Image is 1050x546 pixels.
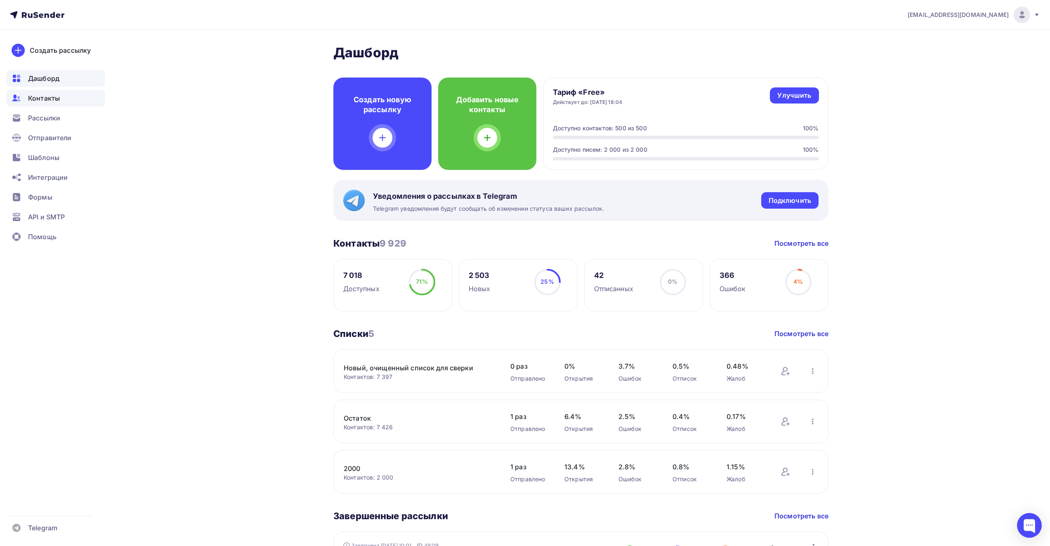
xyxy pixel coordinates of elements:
span: Помощь [28,232,57,242]
div: Доступно писем: 2 000 из 2 000 [553,146,647,154]
div: Жалоб [727,374,764,383]
div: Открытия [564,374,602,383]
div: Ошибок [618,374,656,383]
span: Telegram [28,523,57,533]
div: Ошибок [720,284,746,294]
div: Жалоб [727,475,764,483]
a: 2000 [344,464,484,473]
span: 13.4% [564,462,602,472]
h4: Тариф «Free» [553,87,623,97]
span: 0.4% [672,412,710,421]
span: [EMAIL_ADDRESS][DOMAIN_NAME] [908,11,1009,19]
div: Контактов: 2 000 [344,473,494,482]
span: 1 раз [510,462,548,472]
span: 6.4% [564,412,602,421]
div: Доступно контактов: 500 из 500 [553,124,647,132]
div: Отправлено [510,374,548,383]
span: Telegram уведомления будут сообщать об изменении статуса ваших рассылок. [373,205,604,213]
div: Создать рассылку [30,45,91,55]
a: Рассылки [7,110,105,126]
div: Открытия [564,425,602,433]
div: 42 [594,271,633,280]
div: 100% [803,146,819,154]
div: Отписок [672,374,710,383]
a: Контакты [7,90,105,106]
span: 2.8% [618,462,656,472]
div: Отписанных [594,284,633,294]
a: Формы [7,189,105,205]
span: Уведомления о рассылках в Telegram [373,191,604,201]
div: Улучшить [777,91,811,100]
div: Отписок [672,425,710,433]
span: 1 раз [510,412,548,421]
span: Отправители [28,133,72,143]
h3: Контакты [333,238,406,249]
h2: Дашборд [333,45,828,61]
span: 1.15% [727,462,764,472]
div: Открытия [564,475,602,483]
span: 5 [368,328,374,339]
div: Действует до: [DATE] 18:04 [553,99,623,106]
div: 2 503 [469,271,491,280]
div: Отправлено [510,475,548,483]
span: 0.8% [672,462,710,472]
div: Ошибок [618,475,656,483]
span: 9 929 [380,238,406,249]
div: Новых [469,284,491,294]
span: Шаблоны [28,153,59,162]
div: Жалоб [727,425,764,433]
span: 0% [564,361,602,371]
a: Посмотреть все [774,329,828,339]
a: Отправители [7,129,105,146]
span: Контакты [28,93,60,103]
span: 0 раз [510,361,548,371]
div: 7 018 [343,271,380,280]
div: 100% [803,124,819,132]
div: Подключить [769,196,811,205]
div: Доступных [343,284,380,294]
div: 366 [720,271,746,280]
span: 71% [416,278,427,285]
a: Новый, очищенный список для сверки [344,363,484,373]
div: Ошибок [618,425,656,433]
h4: Добавить новые контакты [451,95,523,115]
a: Остаток [344,413,484,423]
span: 25% [540,278,554,285]
a: [EMAIL_ADDRESS][DOMAIN_NAME] [908,7,1040,23]
span: 4% [793,278,803,285]
span: 2.5% [618,412,656,421]
span: 0.5% [672,361,710,371]
a: Шаблоны [7,149,105,166]
span: Интеграции [28,172,68,182]
h3: Списки [333,328,374,339]
span: 0% [668,278,677,285]
span: Рассылки [28,113,60,123]
span: 3.7% [618,361,656,371]
span: 0.48% [727,361,764,371]
div: Отправлено [510,425,548,433]
div: Отписок [672,475,710,483]
a: Посмотреть все [774,511,828,521]
span: API и SMTP [28,212,65,222]
h3: Завершенные рассылки [333,510,448,522]
a: Дашборд [7,70,105,87]
a: Посмотреть все [774,238,828,248]
span: 0.17% [727,412,764,421]
span: Дашборд [28,73,59,83]
span: Формы [28,192,52,202]
div: Контактов: 7 426 [344,423,494,431]
div: Контактов: 7 397 [344,373,494,381]
h4: Создать новую рассылку [347,95,418,115]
